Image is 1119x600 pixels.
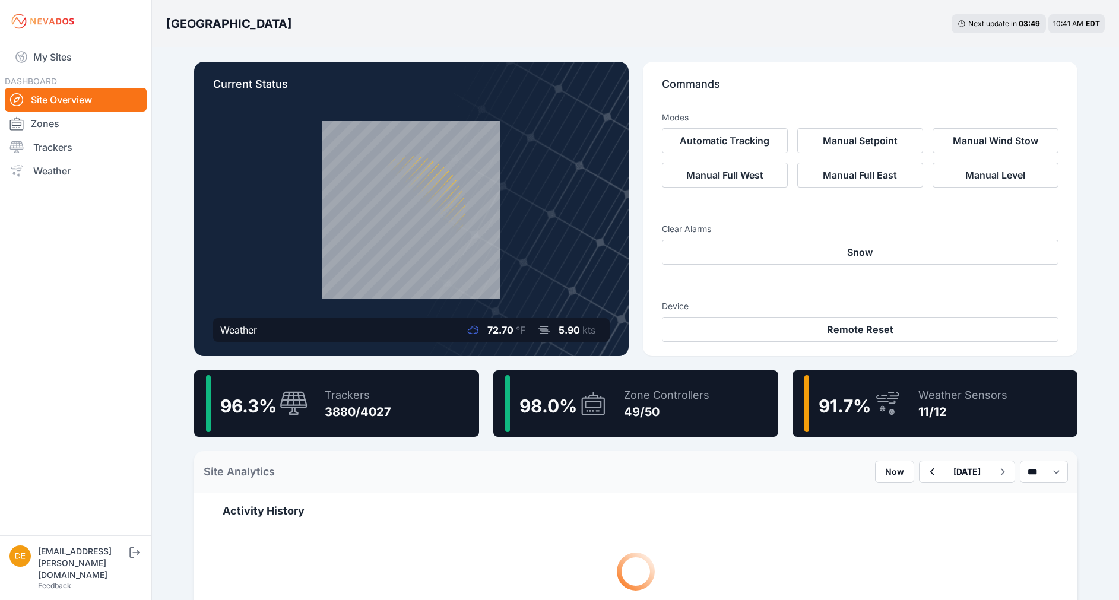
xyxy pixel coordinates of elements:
h3: Modes [662,112,689,123]
a: 96.3%Trackers3880/4027 [194,370,479,437]
button: Automatic Tracking [662,128,788,153]
nav: Breadcrumb [166,8,292,39]
span: 72.70 [487,324,513,336]
span: 91.7 % [819,395,871,417]
span: 98.0 % [519,395,577,417]
a: 91.7%Weather Sensors11/12 [793,370,1077,437]
span: DASHBOARD [5,76,57,86]
img: devin.martin@nevados.solar [9,545,31,567]
a: Feedback [38,581,71,590]
span: kts [582,324,595,336]
button: Manual Full West [662,163,788,188]
button: Snow [662,240,1058,265]
div: 49/50 [624,404,709,420]
div: 03 : 49 [1019,19,1040,28]
div: Zone Controllers [624,387,709,404]
h3: Device [662,300,1058,312]
div: Trackers [325,387,391,404]
span: 5.90 [559,324,580,336]
h2: Site Analytics [204,464,275,480]
a: Trackers [5,135,147,159]
a: My Sites [5,43,147,71]
div: 11/12 [918,404,1007,420]
button: Remote Reset [662,317,1058,342]
a: 98.0%Zone Controllers49/50 [493,370,778,437]
h3: Clear Alarms [662,223,1058,235]
h3: [GEOGRAPHIC_DATA] [166,15,292,32]
p: Commands [662,76,1058,102]
div: [EMAIL_ADDRESS][PERSON_NAME][DOMAIN_NAME] [38,545,127,581]
div: Weather [220,323,257,337]
button: [DATE] [944,461,990,482]
span: 10:41 AM [1053,19,1083,28]
img: Nevados [9,12,76,31]
span: Next update in [968,19,1017,28]
a: Site Overview [5,88,147,112]
button: Now [875,461,914,483]
h2: Activity History [223,503,1049,519]
span: °F [516,324,525,336]
button: Manual Wind Stow [933,128,1058,153]
p: Current Status [213,76,610,102]
a: Weather [5,159,147,183]
div: Weather Sensors [918,387,1007,404]
button: Manual Setpoint [797,128,923,153]
button: Manual Full East [797,163,923,188]
div: 3880/4027 [325,404,391,420]
span: EDT [1086,19,1100,28]
button: Manual Level [933,163,1058,188]
a: Zones [5,112,147,135]
span: 96.3 % [220,395,277,417]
